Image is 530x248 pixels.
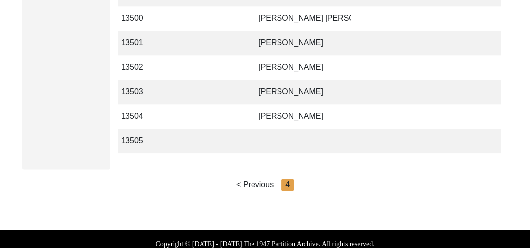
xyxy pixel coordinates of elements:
[252,6,351,31] td: [PERSON_NAME] [PERSON_NAME]
[252,80,351,104] td: [PERSON_NAME]
[115,104,154,129] td: 13504
[236,179,274,191] div: < Previous
[115,55,154,80] td: 13502
[115,6,154,31] td: 13500
[252,31,351,55] td: [PERSON_NAME]
[281,179,294,191] div: 4
[115,129,154,153] td: 13505
[115,80,154,104] td: 13503
[252,104,351,129] td: [PERSON_NAME]
[115,31,154,55] td: 13501
[252,55,351,80] td: [PERSON_NAME]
